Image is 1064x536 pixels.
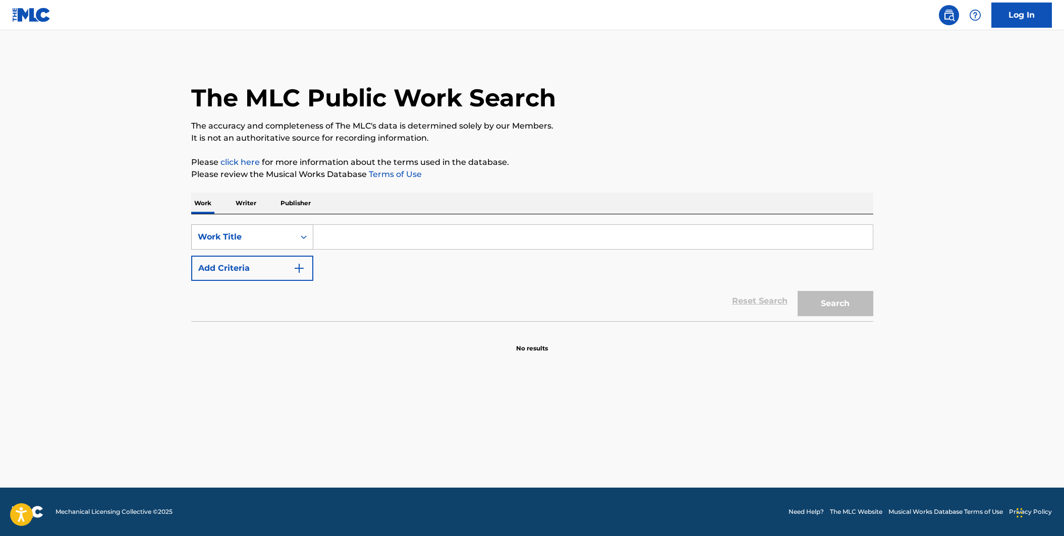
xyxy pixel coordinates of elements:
img: search [943,9,955,21]
p: The accuracy and completeness of The MLC's data is determined solely by our Members. [191,120,873,132]
span: Mechanical Licensing Collective © 2025 [55,507,173,516]
a: Musical Works Database Terms of Use [888,507,1003,516]
img: MLC Logo [12,8,51,22]
iframe: Chat Widget [1014,488,1064,536]
div: Drag [1017,498,1023,528]
a: click here [220,157,260,167]
a: Terms of Use [367,169,422,179]
p: Please for more information about the terms used in the database. [191,156,873,168]
p: Publisher [277,193,314,214]
img: help [969,9,981,21]
p: Please review the Musical Works Database [191,168,873,181]
div: Help [965,5,985,25]
a: Log In [991,3,1052,28]
p: It is not an authoritative source for recording information. [191,132,873,144]
p: Writer [233,193,259,214]
button: Add Criteria [191,256,313,281]
h1: The MLC Public Work Search [191,83,556,113]
img: logo [12,506,43,518]
img: 9d2ae6d4665cec9f34b9.svg [293,262,305,274]
p: No results [516,332,548,353]
a: Public Search [939,5,959,25]
div: Work Title [198,231,289,243]
form: Search Form [191,224,873,321]
p: Work [191,193,214,214]
a: Privacy Policy [1009,507,1052,516]
a: Need Help? [789,507,824,516]
a: The MLC Website [830,507,882,516]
